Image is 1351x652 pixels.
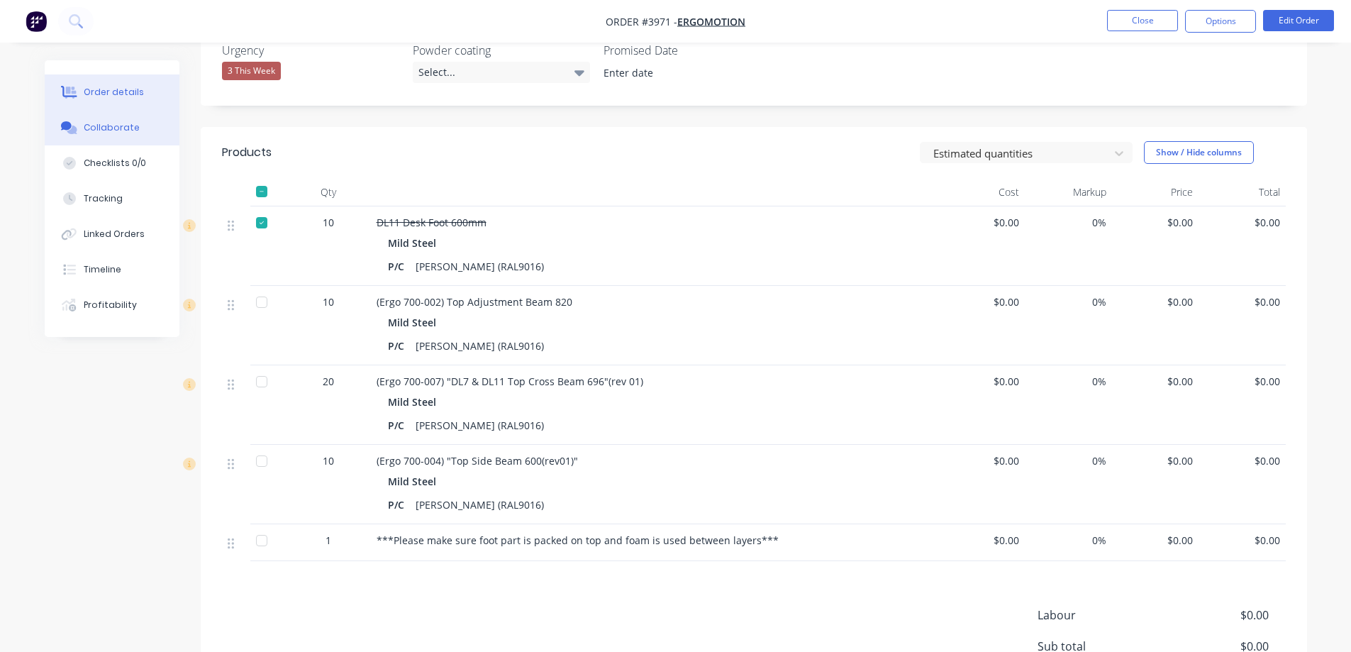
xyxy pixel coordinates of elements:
[377,454,578,468] span: (Ergo 700-004) "Top Side Beam 600(rev01)"
[944,374,1020,389] span: $0.00
[1107,10,1178,31] button: Close
[326,533,331,548] span: 1
[944,215,1020,230] span: $0.00
[1030,294,1106,309] span: 0%
[45,287,179,323] button: Profitability
[84,299,137,311] div: Profitability
[410,494,550,515] div: [PERSON_NAME] (RAL9016)
[1118,453,1194,468] span: $0.00
[26,11,47,32] img: Factory
[323,215,334,230] span: 10
[323,453,334,468] span: 10
[1030,374,1106,389] span: 0%
[388,312,442,333] div: Mild Steel
[1204,453,1280,468] span: $0.00
[388,494,410,515] div: P/C
[1204,215,1280,230] span: $0.00
[84,228,145,241] div: Linked Orders
[377,534,779,547] span: ***Please make sure foot part is packed on top and foam is used between layers***
[944,453,1020,468] span: $0.00
[604,42,781,59] label: Promised Date
[413,62,590,83] div: Select...
[413,42,590,59] label: Powder coating
[410,415,550,436] div: [PERSON_NAME] (RAL9016)
[45,252,179,287] button: Timeline
[1204,294,1280,309] span: $0.00
[594,62,770,84] input: Enter date
[1030,533,1106,548] span: 0%
[1263,10,1334,31] button: Edit Order
[45,216,179,252] button: Linked Orders
[1163,607,1268,624] span: $0.00
[944,294,1020,309] span: $0.00
[377,216,487,229] span: DL11 Desk Foot 600mm
[84,86,144,99] div: Order details
[1118,294,1194,309] span: $0.00
[410,256,550,277] div: [PERSON_NAME] (RAL9016)
[323,294,334,309] span: 10
[938,178,1025,206] div: Cost
[323,374,334,389] span: 20
[222,42,399,59] label: Urgency
[45,145,179,181] button: Checklists 0/0
[388,392,442,412] div: Mild Steel
[388,336,410,356] div: P/C
[1112,178,1199,206] div: Price
[45,74,179,110] button: Order details
[222,62,281,80] div: 3 This Week
[677,15,745,28] a: Ergomotion
[84,157,146,170] div: Checklists 0/0
[606,15,677,28] span: Order #3971 -
[1204,374,1280,389] span: $0.00
[1030,215,1106,230] span: 0%
[1118,533,1194,548] span: $0.00
[944,533,1020,548] span: $0.00
[84,192,123,205] div: Tracking
[1025,178,1112,206] div: Markup
[84,263,121,276] div: Timeline
[1118,374,1194,389] span: $0.00
[1030,453,1106,468] span: 0%
[388,415,410,436] div: P/C
[45,110,179,145] button: Collaborate
[222,144,272,161] div: Products
[388,233,442,253] div: Mild Steel
[286,178,371,206] div: Qty
[410,336,550,356] div: [PERSON_NAME] (RAL9016)
[84,121,140,134] div: Collaborate
[1199,178,1286,206] div: Total
[1185,10,1256,33] button: Options
[1118,215,1194,230] span: $0.00
[1038,607,1164,624] span: Labour
[1204,533,1280,548] span: $0.00
[377,295,572,309] span: (Ergo 700-002) Top Adjustment Beam 820
[1144,141,1254,164] button: Show / Hide columns
[388,471,442,492] div: Mild Steel
[45,181,179,216] button: Tracking
[388,256,410,277] div: P/C
[377,375,643,388] span: (Ergo 700-007) "DL7 & DL11 Top Cross Beam 696"(rev 01)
